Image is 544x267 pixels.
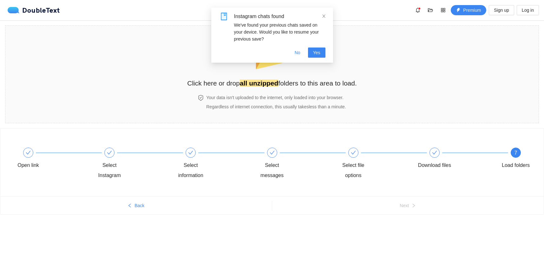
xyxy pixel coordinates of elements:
[107,150,112,155] span: check
[322,14,326,18] span: close
[515,150,517,156] span: 7
[8,7,22,13] img: logo
[188,150,193,155] span: check
[128,203,132,208] span: left
[8,7,60,13] div: DoubleText
[426,8,435,13] span: folder-open
[206,104,346,109] span: Regardless of internet connection, this usually takes less than a minute .
[335,160,372,181] div: Select file options
[522,7,534,14] span: Log in
[8,7,60,13] a: logoDoubleText
[425,5,436,15] button: folder-open
[335,148,416,181] div: Select file options
[254,160,291,181] div: Select messages
[497,148,534,170] div: 7Load folders
[234,13,325,20] div: Instagram chats found
[418,160,451,170] div: Download files
[451,5,486,15] button: thunderboltPremium
[254,148,335,181] div: Select messages
[351,150,356,155] span: check
[489,5,514,15] button: Sign up
[17,160,39,170] div: Open link
[308,48,325,58] button: Yes
[413,8,423,13] span: bell
[270,150,275,155] span: check
[295,49,300,56] span: No
[438,8,448,13] span: appstore
[187,78,357,88] h2: Click here or drop folders to this area to load.
[463,7,481,14] span: Premium
[220,13,228,20] span: book
[234,22,325,42] div: We've found your previous chats saved on your device. Would you like to resume your previous save?
[172,148,253,181] div: Select information
[134,202,144,209] span: Back
[502,160,530,170] div: Load folders
[416,148,497,170] div: Download files
[272,200,544,211] button: Nextright
[172,160,209,181] div: Select information
[517,5,539,15] button: Log in
[0,200,272,211] button: leftBack
[91,160,128,181] div: Select Instagram
[413,5,423,15] button: bell
[10,148,91,170] div: Open link
[432,150,437,155] span: check
[91,148,172,181] div: Select Instagram
[206,94,346,101] h4: Your data isn't uploaded to the internet, only loaded into your browser.
[456,8,461,13] span: thunderbolt
[240,79,278,87] strong: all unzipped
[290,48,305,58] button: No
[313,49,320,56] span: Yes
[26,150,31,155] span: check
[198,95,204,101] span: safety-certificate
[494,7,509,14] span: Sign up
[438,5,448,15] button: appstore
